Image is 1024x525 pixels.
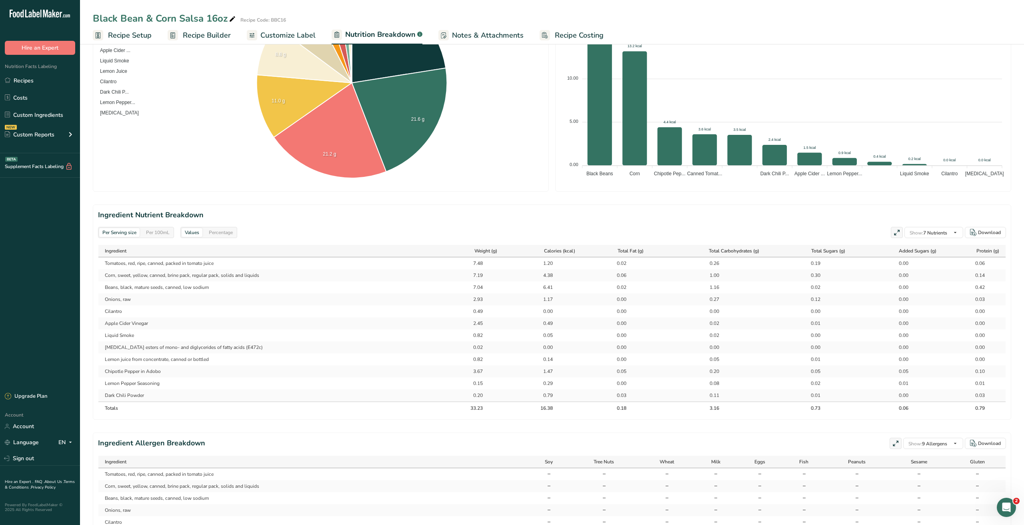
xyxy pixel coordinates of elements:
[183,30,231,41] span: Recipe Builder
[8,203,152,305] div: [Free Webinar] What's wrong with this Label?
[5,503,75,512] div: Powered By FoodLabelMaker © 2025 All Rights Reserved
[545,458,553,465] span: Soy
[699,308,719,315] div: 0.00
[533,296,553,303] div: 1.17
[606,392,626,399] div: 0.03
[540,26,604,44] a: Recipe Costing
[965,308,985,315] div: 0.00
[970,458,985,465] span: Gluten
[260,30,316,41] span: Customize Label
[533,392,553,399] div: 0.79
[606,260,626,267] div: 0.02
[58,438,75,447] div: EN
[94,270,106,275] span: Help
[98,305,442,317] td: Cilantro
[910,230,923,236] span: Show:
[888,405,908,412] div: 0.06
[630,171,640,176] tspan: Corn
[463,344,483,351] div: 0.02
[94,110,139,116] span: [MEDICAL_DATA]
[99,228,140,237] div: Per Serving size
[794,171,825,176] tspan: Apple Cider ...
[965,356,985,363] div: 0.00
[474,247,497,254] span: Weight (g)
[5,125,17,130] div: NEW
[206,228,236,237] div: Percentage
[606,380,626,387] div: 0.00
[699,272,719,279] div: 1.00
[660,458,674,465] span: Wheat
[98,210,1006,220] h2: Ingredient Nutrient Breakdown
[594,458,614,465] span: Tree Nuts
[138,13,152,27] div: Close
[910,230,947,236] span: 7 Nutrients
[888,368,908,375] div: 0.05
[35,479,44,485] a: FAQ .
[606,405,626,412] div: 0.18
[16,70,144,84] p: How can we help?
[760,171,789,176] tspan: Dark Chili P...
[965,380,985,387] div: 0.01
[904,227,963,238] button: Show:7 Nutrients
[888,284,908,291] div: 0.00
[606,368,626,375] div: 0.05
[606,296,626,303] div: 0.00
[908,441,947,447] span: 9 Allergens
[533,260,553,267] div: 1.20
[888,260,908,267] div: 0.00
[5,393,47,401] div: Upgrade Plan
[570,119,578,124] tspan: 5.00
[93,26,152,44] a: Recipe Setup
[168,26,231,44] a: Recipe Builder
[699,368,719,375] div: 0.20
[116,13,132,29] img: Profile image for Reem
[94,58,129,64] span: Liquid Smoke
[941,171,958,176] tspan: Cilantro
[5,435,39,449] a: Language
[94,79,116,84] span: Cilantro
[711,458,720,465] span: Milk
[16,57,144,70] p: Hi [PERSON_NAME]
[586,171,613,176] tspan: Black Beans
[31,485,56,490] a: Privacy Policy
[799,458,808,465] span: Fish
[98,401,442,414] th: Totals
[94,100,135,105] span: Lemon Pepper...
[699,332,719,339] div: 0.02
[98,293,442,305] td: Onions, raw
[978,229,1001,236] div: Download
[827,171,862,176] tspan: Lemon Pepper...
[965,392,985,399] div: 0.03
[800,392,820,399] div: 0.01
[888,380,908,387] div: 0.01
[965,272,985,279] div: 0.14
[888,320,908,327] div: 0.00
[11,270,29,275] span: Home
[93,11,237,26] div: Black Bean & Corn Salsa 16oz
[965,260,985,267] div: 0.06
[463,320,483,327] div: 2.45
[965,405,985,412] div: 0.79
[800,260,820,267] div: 0.19
[965,368,985,375] div: 0.10
[463,392,483,399] div: 0.20
[848,458,866,465] span: Peanuts
[12,158,148,172] div: Hire an Expert Services
[5,157,18,162] div: BETA
[965,296,985,303] div: 0.03
[5,130,54,139] div: Custom Reports
[533,380,553,387] div: 0.29
[12,143,148,158] div: Hire an Expert Services
[699,284,719,291] div: 1.16
[978,440,1001,447] div: Download
[606,272,626,279] div: 0.06
[533,405,553,412] div: 16.38
[463,356,483,363] div: 0.82
[965,227,1006,238] button: Download
[699,380,719,387] div: 0.08
[98,341,442,353] td: [MEDICAL_DATA] esters of mono- and diglycerides of fatty acids (E472c)
[345,29,416,40] span: Nutrition Breakdown
[463,405,483,412] div: 33.23
[687,171,722,176] tspan: Canned Tomat...
[8,204,152,260] img: [Free Webinar] What's wrong with this Label?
